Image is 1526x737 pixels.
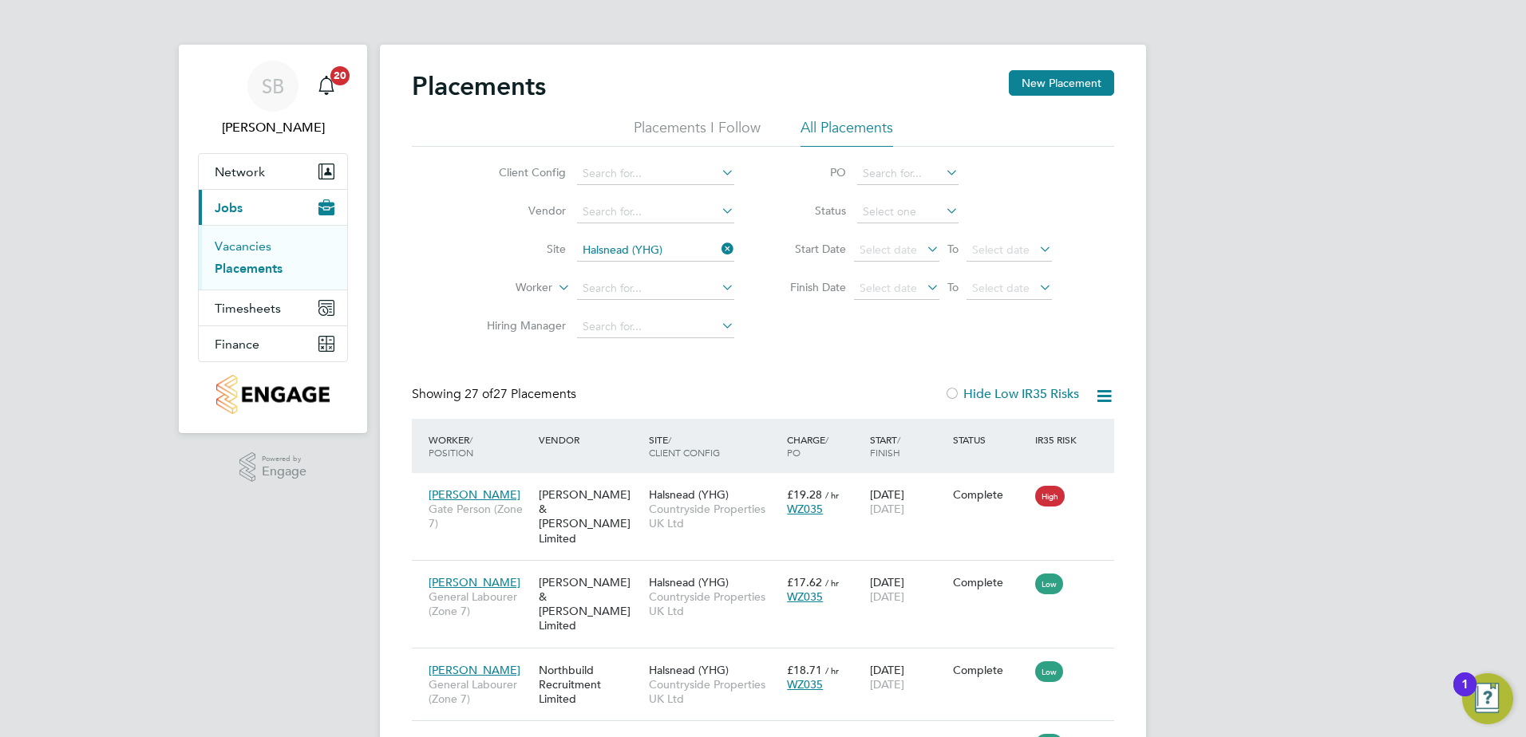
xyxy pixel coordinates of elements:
span: [DATE] [870,589,904,604]
span: SB [262,76,284,97]
li: Placements I Follow [634,118,761,147]
a: Go to home page [198,375,348,414]
div: Status [949,425,1032,454]
span: Halsnead (YHG) [649,487,729,502]
button: Finance [199,326,347,361]
a: [PERSON_NAME]General Labourer (Zone 7)[PERSON_NAME] & [PERSON_NAME] LimitedHalsnead (YHG)Countrys... [425,566,1114,580]
span: To [943,238,963,259]
span: Low [1035,661,1063,682]
h2: Placements [412,70,546,102]
div: [PERSON_NAME] & [PERSON_NAME] Limited [535,479,645,554]
button: Open Resource Center, 1 new notification [1462,673,1513,724]
a: Placements [215,261,283,276]
span: WZ035 [787,589,823,604]
a: [PERSON_NAME]General Labourer (Zone 7)Northbuild Recruitment LimitedHalsnead (YHG)Countryside Pro... [425,654,1114,668]
span: Low [1035,573,1063,594]
span: £17.62 [787,575,822,589]
span: 27 Placements [465,386,576,402]
a: 20 [310,61,342,112]
input: Search for... [577,316,734,338]
span: [PERSON_NAME] [429,663,520,677]
div: Vendor [535,425,645,454]
span: Samantha Bolshaw [198,118,348,137]
span: Select date [860,242,917,257]
input: Search for... [857,163,959,185]
nav: Main navigation [179,45,367,433]
span: High [1035,486,1065,506]
span: Countryside Properties UK Ltd [649,502,779,530]
input: Select one [857,201,959,223]
div: [DATE] [866,567,949,612]
input: Search for... [577,201,734,223]
label: Hiring Manager [474,318,566,333]
input: Search for... [577,163,734,185]
span: [DATE] [870,502,904,516]
span: Jobs [215,200,243,215]
span: Network [215,164,265,179]
span: Select date [860,281,917,295]
div: [DATE] [866,479,949,524]
span: [PERSON_NAME] [429,575,520,589]
a: SB[PERSON_NAME] [198,61,348,137]
a: [PERSON_NAME]Gate Person (Zone 7)[PERSON_NAME] & [PERSON_NAME] LimitedHalsnead (YHG)Countryside P... [425,479,1114,492]
span: Select date [972,281,1030,295]
button: Jobs [199,190,347,225]
span: Timesheets [215,301,281,316]
div: Worker [425,425,535,467]
div: Complete [953,663,1028,677]
label: Start Date [774,242,846,256]
label: Worker [461,280,552,296]
span: To [943,277,963,298]
span: / Client Config [649,433,720,459]
span: [PERSON_NAME] [429,487,520,502]
a: Vacancies [215,238,271,254]
a: Powered byEngage [239,452,307,483]
input: Search for... [577,278,734,300]
span: / hr [825,664,839,676]
button: Timesheets [199,290,347,325]
span: General Labourer (Zone 7) [429,589,531,618]
div: Complete [953,487,1028,502]
button: Network [199,154,347,189]
div: Charge [783,425,866,467]
div: Showing [412,386,579,403]
div: 1 [1461,684,1469,705]
span: Halsnead (YHG) [649,663,729,677]
span: WZ035 [787,677,823,692]
div: Start [866,425,949,467]
span: / PO [787,433,828,459]
div: [PERSON_NAME] & [PERSON_NAME] Limited [535,567,645,641]
span: £18.71 [787,663,822,677]
div: Complete [953,575,1028,589]
span: Halsnead (YHG) [649,575,729,589]
span: Countryside Properties UK Ltd [649,589,779,618]
img: countryside-properties-logo-retina.png [216,375,329,414]
label: Hide Low IR35 Risks [944,386,1079,402]
span: / hr [825,577,839,589]
span: [DATE] [870,677,904,692]
span: Countryside Properties UK Ltd [649,677,779,706]
label: Client Config [474,165,566,179]
span: £19.28 [787,487,822,502]
label: Finish Date [774,280,846,294]
div: IR35 Risk [1031,425,1086,454]
span: / hr [825,489,839,501]
span: General Labourer (Zone 7) [429,677,531,706]
span: Gate Person (Zone 7) [429,502,531,530]
label: PO [774,165,846,179]
div: Jobs [199,225,347,290]
span: / Position [429,433,473,459]
span: Engage [262,465,306,479]
div: Northbuild Recruitment Limited [535,655,645,715]
input: Search for... [577,239,734,262]
label: Status [774,203,846,218]
div: [DATE] [866,655,949,700]
div: Site [645,425,783,467]
span: WZ035 [787,502,823,516]
span: Select date [972,242,1030,257]
span: 20 [330,66,350,85]
button: New Placement [1009,70,1114,96]
span: 27 of [465,386,493,402]
span: Finance [215,337,259,352]
label: Vendor [474,203,566,218]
